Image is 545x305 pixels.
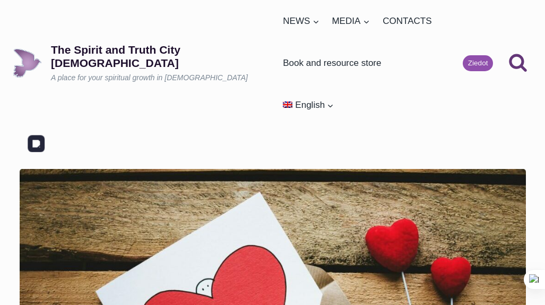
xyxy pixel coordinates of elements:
[279,42,386,84] a: Book and resource store
[504,49,532,78] button: View Search Form
[283,14,319,28] span: NEWS
[332,14,370,28] span: MEDIA
[51,43,279,70] p: The Spirit and Truth City [DEMOGRAPHIC_DATA]
[463,55,493,71] a: Ziedot
[13,48,42,78] img: Draudze Gars un Patiesība
[51,73,279,83] p: A place for your spiritual growth in [DEMOGRAPHIC_DATA]
[279,84,339,126] a: English
[13,43,279,83] a: The Spirit and Truth City [DEMOGRAPHIC_DATA]A place for your spiritual growth in [DEMOGRAPHIC_DATA]
[295,100,325,110] span: English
